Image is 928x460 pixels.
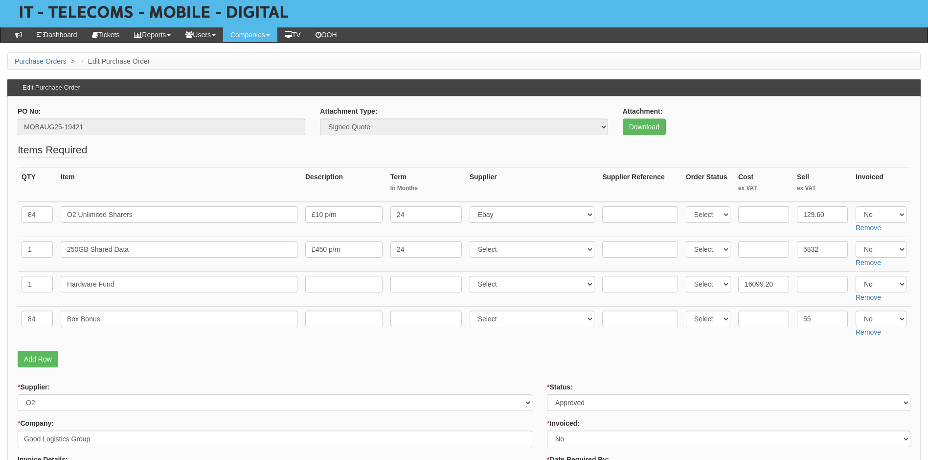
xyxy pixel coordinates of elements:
label: Supplier: [18,382,50,392]
small: ex VAT [797,184,848,193]
a: Companies [223,27,277,42]
a: Dashboard [29,27,85,42]
th: Invoiced [852,168,910,202]
span: > [68,57,77,65]
a: Purchase Orders [15,57,67,65]
th: Description [301,168,386,202]
label: Attachment: [623,106,663,116]
label: Company: [18,418,54,428]
a: Add Row [18,351,58,367]
h3: Edit Purchase Order [18,79,85,96]
a: OOH [308,27,344,42]
label: Status: [547,382,573,392]
label: PO No: [18,106,41,116]
th: QTY [18,168,57,202]
small: In Months [390,184,462,193]
th: Order Status [682,168,734,202]
th: Term [386,168,466,202]
label: Attachment Type: [320,106,377,116]
a: Remove [856,293,881,301]
a: Users [178,27,223,42]
small: ex VAT [738,184,789,193]
th: Item [57,168,301,202]
th: Cost [734,168,793,202]
th: Supplier Reference [598,168,682,202]
legend: Items Required [18,143,87,158]
a: Remove [856,259,881,266]
a: Remove [856,328,881,336]
th: Supplier [466,168,599,202]
th: Sell [793,168,852,202]
label: Invoiced: [547,418,580,428]
a: Remove [856,224,881,232]
li: Edit Purchase Order [79,56,150,66]
a: Download [623,119,666,135]
a: Tickets [85,27,127,42]
a: Reports [127,27,178,42]
a: TV [277,27,308,42]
